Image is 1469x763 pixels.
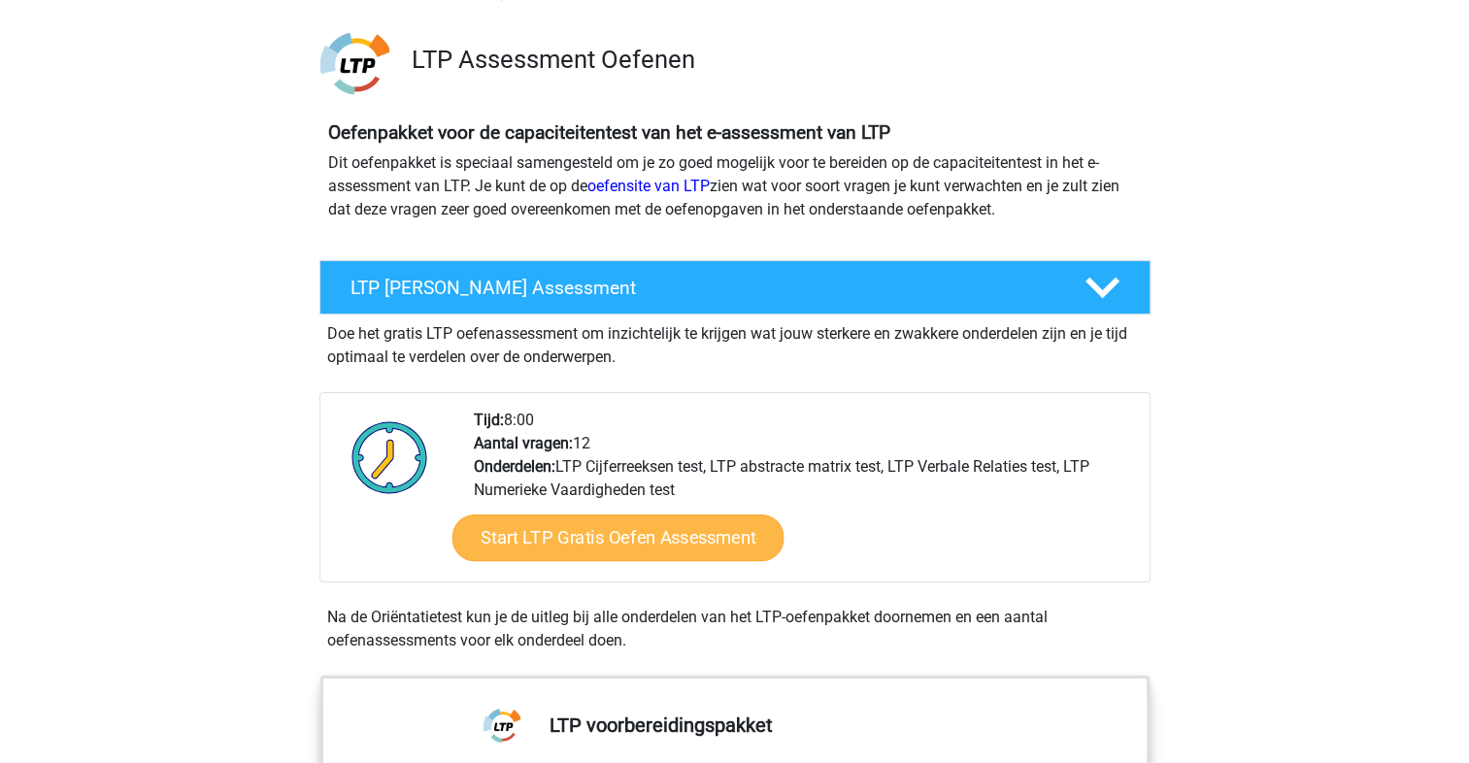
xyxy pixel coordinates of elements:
[320,29,389,98] img: ltp.png
[587,177,710,195] a: oefensite van LTP
[351,277,1053,299] h4: LTP [PERSON_NAME] Assessment
[474,457,555,476] b: Onderdelen:
[319,606,1151,652] div: Na de Oriëntatietest kun je de uitleg bij alle onderdelen van het LTP-oefenpakket doornemen en ee...
[341,409,439,506] img: Klok
[328,151,1142,221] p: Dit oefenpakket is speciaal samengesteld om je zo goed mogelijk voor te bereiden op de capaciteit...
[474,434,573,452] b: Aantal vragen:
[451,514,784,561] a: Start LTP Gratis Oefen Assessment
[474,411,504,429] b: Tijd:
[312,260,1158,315] a: LTP [PERSON_NAME] Assessment
[319,315,1151,369] div: Doe het gratis LTP oefenassessment om inzichtelijk te krijgen wat jouw sterkere en zwakkere onder...
[459,409,1149,581] div: 8:00 12 LTP Cijferreeksen test, LTP abstracte matrix test, LTP Verbale Relaties test, LTP Numerie...
[328,121,890,144] b: Oefenpakket voor de capaciteitentest van het e-assessment van LTP
[412,45,1135,75] h3: LTP Assessment Oefenen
